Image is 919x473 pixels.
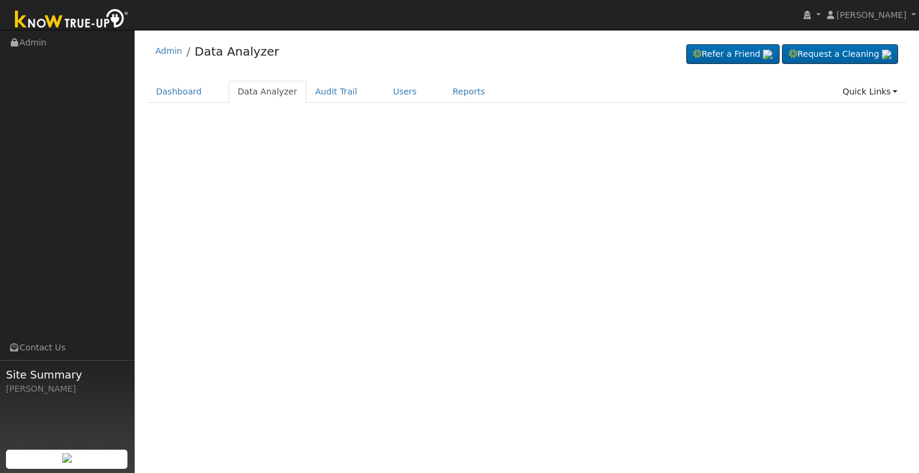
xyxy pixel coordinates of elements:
a: Reports [444,81,494,103]
div: [PERSON_NAME] [6,383,128,395]
a: Request a Cleaning [782,44,898,65]
a: Audit Trail [306,81,366,103]
img: Know True-Up [9,7,135,33]
span: Site Summary [6,367,128,383]
img: retrieve [763,50,772,59]
a: Data Analyzer [229,81,306,103]
img: retrieve [882,50,891,59]
a: Admin [156,46,182,56]
a: Quick Links [833,81,906,103]
a: Users [384,81,426,103]
a: Data Analyzer [194,44,279,59]
span: [PERSON_NAME] [836,10,906,20]
a: Dashboard [147,81,211,103]
a: Refer a Friend [686,44,780,65]
img: retrieve [62,453,72,463]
